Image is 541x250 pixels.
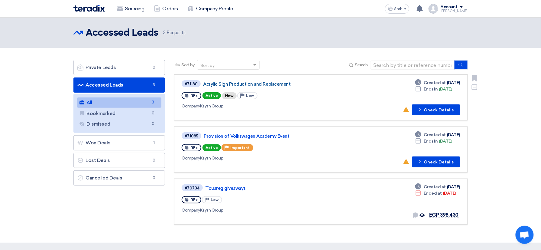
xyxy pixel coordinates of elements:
span: EGP 398,430 [429,212,459,218]
button: Arabic [385,4,409,14]
span: Low [246,94,254,98]
img: Teradix logo [73,5,105,12]
span: 0 [150,175,157,181]
span: Important [230,146,250,150]
font: [DATE] [439,138,452,144]
span: Search [355,62,368,68]
span: 3 [150,82,157,88]
font: [DATE] [447,80,460,86]
a: Touareg giveaways [205,186,356,191]
font: [DATE] [439,86,452,92]
span: Ended at [424,190,442,196]
img: profile_test.png [429,4,438,14]
a: Acrylic Sign Production and Replacement [203,81,354,87]
div: #71180 [185,82,198,86]
font: Check Details [424,160,454,164]
a: Cancelled Deals0 [73,170,165,186]
div: New [222,92,237,99]
span: 0 [149,110,157,117]
span: Company [182,104,200,109]
span: Created at [424,132,446,138]
span: 0 [149,121,157,127]
span: Arabic [394,7,406,11]
span: 3 [163,30,166,35]
span: Company [182,156,200,161]
span: RFx [190,94,198,98]
font: Orders [163,5,178,12]
span: 3 [149,99,157,106]
input: Search by title or reference number [370,61,455,70]
span: 0 [150,157,157,163]
button: Check Details [412,104,460,115]
font: Bookmarked [79,110,115,116]
font: Accessed Leads [77,82,123,88]
font: Kayan Group [182,156,223,161]
font: Company Profile [196,5,233,12]
font: Check Details [424,108,454,112]
button: Check Details [412,156,460,167]
span: Company [182,208,200,213]
span: Ends In [424,138,438,144]
span: Sort by [181,62,195,68]
span: Low [211,198,219,202]
a: Open chat [516,226,534,244]
div: #71085 [185,134,198,138]
font: Private Leads [77,64,116,70]
span: Ends In [424,86,438,92]
span: RFx [190,146,198,150]
span: Created at [424,80,446,86]
font: [DATE] [447,184,460,190]
a: Won Deals1 [73,135,165,150]
font: Cancelled Deals [77,175,122,181]
a: Accessed Leads3 [73,77,165,93]
div: #70734 [185,186,200,190]
font: Requests [167,30,185,35]
span: Active [202,92,221,99]
a: Sourcing [112,2,149,15]
h2: Accessed Leads [86,27,158,39]
div: Sort by [200,62,215,69]
font: [DATE] [447,132,460,138]
a: Lost Deals0 [73,153,165,168]
span: RFx [190,198,198,202]
span: Active [202,144,221,151]
font: Lost Deals [77,157,110,163]
font: Dismissed [79,121,110,127]
font: Sourcing [125,5,144,12]
a: Provision of Volkswagen Academy Event [204,133,355,139]
a: Private Leads0 [73,60,165,75]
span: Created at [424,184,446,190]
a: Orders [149,2,183,15]
font: All [79,100,92,105]
font: Kayan Group [182,104,223,109]
div: [PERSON_NAME] [441,9,468,13]
font: Won Deals [77,140,111,146]
font: Kayan Group [182,208,223,213]
span: 0 [150,64,157,71]
div: Account [441,5,458,10]
font: [DATE] [443,190,456,196]
span: 1 [150,140,157,146]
